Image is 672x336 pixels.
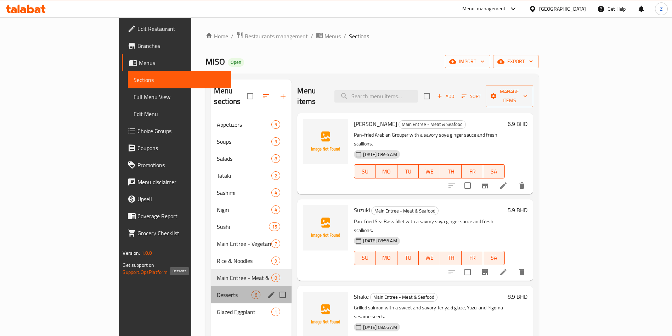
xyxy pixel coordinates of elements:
div: Main Entree - Vegetarian7 [211,235,292,252]
a: Menus [122,54,231,71]
span: Desserts [217,291,252,299]
span: 15 [269,224,280,230]
div: Tataki [217,171,271,180]
nav: breadcrumb [205,32,538,41]
span: Edit Menu [134,110,226,118]
div: Main Entree - Meat & Seafood8 [211,269,292,286]
span: Z [660,5,663,13]
span: Appetizers [217,120,271,129]
span: Restaurants management [245,32,308,40]
p: Grilled salmon with a sweet and savory Teriyaki glaze, Yuzu, and Irigoma sesame seeds. [354,303,504,321]
div: Nigiri [217,205,271,214]
div: items [269,222,280,231]
span: [DATE] 08:56 AM [360,237,400,244]
span: Sort items [457,91,486,102]
span: 9 [272,121,280,128]
div: items [271,137,280,146]
span: 1 [272,309,280,315]
div: items [252,291,260,299]
span: SU [357,166,373,177]
h6: 5.9 BHD [508,205,527,215]
li: / [344,32,346,40]
span: Main Entree - Meat & Seafood [372,207,438,215]
button: TH [440,251,462,265]
div: items [271,274,280,282]
span: Main Entree - Meat & Seafood [371,293,437,301]
nav: Menu sections [211,113,292,323]
span: Coupons [137,144,226,152]
div: Menu-management [462,5,506,13]
span: 7 [272,241,280,247]
button: Branch-specific-item [476,177,493,194]
input: search [334,90,418,103]
span: Grocery Checklist [137,229,226,237]
span: Select to update [460,265,475,280]
h6: 6.9 BHD [508,119,527,129]
p: Pan-fried Arabian Grouper with a savory soya ginger sauce and fresh scallions. [354,131,504,148]
div: Soups3 [211,133,292,150]
span: Menu disclaimer [137,178,226,186]
span: Suzuki [354,205,370,215]
span: Sashimi [217,188,271,197]
div: Nigiri4 [211,201,292,218]
span: Salads [217,154,271,163]
button: SU [354,251,375,265]
span: Open [228,59,244,65]
span: 6 [252,292,260,298]
div: items [271,205,280,214]
div: Glazed Eggplant1 [211,303,292,320]
div: Rice & Noodles9 [211,252,292,269]
span: SA [486,166,502,177]
button: export [493,55,539,68]
span: 1.0.0 [141,248,152,258]
span: Get support on: [123,260,155,270]
button: Branch-specific-item [476,264,493,281]
div: Soups [217,137,271,146]
span: SA [486,253,502,263]
span: Version: [123,248,140,258]
button: SA [483,164,505,178]
button: delete [513,264,530,281]
div: items [271,239,280,248]
div: Main Entree - Meat & Seafood [399,120,466,129]
span: 8 [272,155,280,162]
span: [PERSON_NAME] [354,119,397,129]
span: FR [464,166,480,177]
span: Promotions [137,161,226,169]
a: Menus [316,32,341,41]
a: Edit Restaurant [122,20,231,37]
span: Menus [139,59,226,67]
span: Branches [137,42,226,50]
span: Main Entree - Meat & Seafood [399,120,465,128]
span: Main Entree - Meat & Seafood [217,274,271,282]
button: FR [462,251,483,265]
div: items [271,171,280,180]
span: Coverage Report [137,212,226,220]
span: 2 [272,172,280,179]
span: Rice & Noodles [217,257,271,265]
div: Sushi [217,222,269,231]
p: Pan-fried Sea Bass fillet with a savory soya ginger sauce and fresh scallions. [354,217,504,235]
span: Select section [419,89,434,104]
div: Appetizers9 [211,116,292,133]
button: FR [462,164,483,178]
div: items [271,154,280,163]
img: Okina Hata [303,119,348,164]
span: Sections [134,76,226,84]
span: Select all sections [243,89,258,104]
button: TU [397,164,419,178]
div: Sashimi4 [211,184,292,201]
div: items [271,120,280,129]
li: / [311,32,313,40]
span: TU [400,253,416,263]
span: TH [443,253,459,263]
div: [GEOGRAPHIC_DATA] [539,5,586,13]
span: Glazed Eggplant [217,308,271,316]
span: Main Entree - Vegetarian [217,239,271,248]
span: Shake [354,291,369,302]
a: Branches [122,37,231,54]
button: SU [354,164,375,178]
